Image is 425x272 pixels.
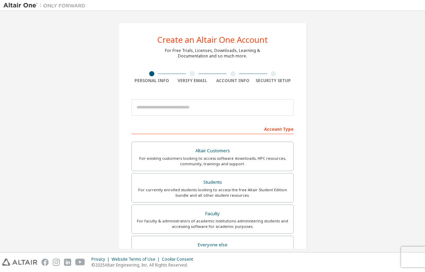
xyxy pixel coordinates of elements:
div: Personal Info [131,78,172,83]
div: Cookie Consent [162,257,197,262]
div: Verify Email [172,78,213,83]
img: altair_logo.svg [2,259,37,266]
div: Faculty [136,209,289,219]
div: For existing customers looking to access software downloads, HPC resources, community, trainings ... [136,156,289,167]
div: Account Type [131,123,294,134]
div: Altair Customers [136,146,289,156]
div: Students [136,178,289,187]
div: Privacy [91,257,112,262]
p: © 2025 Altair Engineering, Inc. All Rights Reserved. [91,262,197,268]
img: youtube.svg [75,259,85,266]
img: Altair One [3,2,89,9]
div: Create an Altair One Account [157,36,268,44]
div: Website Terms of Use [112,257,162,262]
div: Everyone else [136,240,289,250]
div: For currently enrolled students looking to access the free Altair Student Edition bundle and all ... [136,187,289,198]
img: instagram.svg [53,259,60,266]
div: For Free Trials, Licenses, Downloads, Learning & Documentation and so much more. [165,48,260,59]
img: facebook.svg [41,259,49,266]
div: Security Setup [253,78,294,83]
div: Account Info [212,78,253,83]
div: For faculty & administrators of academic institutions administering students and accessing softwa... [136,218,289,229]
img: linkedin.svg [64,259,71,266]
